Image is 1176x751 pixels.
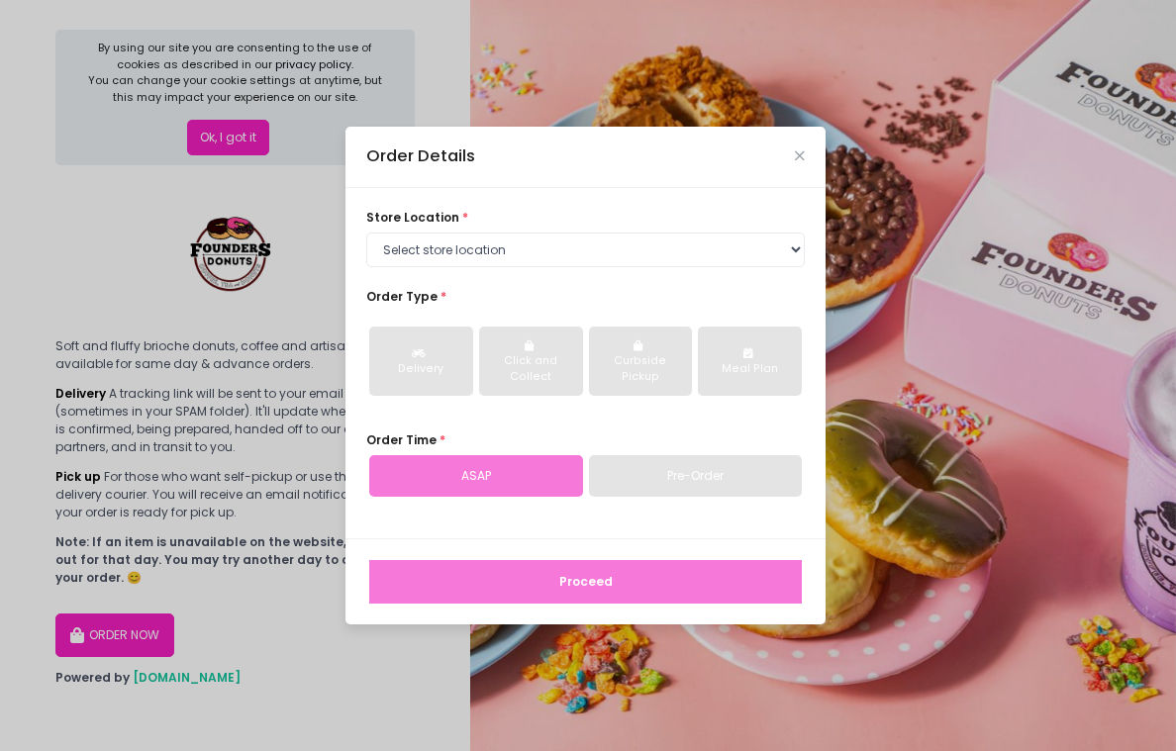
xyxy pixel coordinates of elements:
div: Meal Plan [711,361,789,377]
span: store location [366,209,459,226]
button: Proceed [369,560,802,604]
div: Order Details [366,144,475,169]
button: Click and Collect [479,327,583,396]
button: Close [795,151,805,161]
button: Meal Plan [698,327,802,396]
span: Order Type [366,288,438,305]
div: Delivery [382,361,460,377]
button: Curbside Pickup [589,327,693,396]
div: Click and Collect [492,353,570,385]
span: Order Time [366,431,437,448]
button: Delivery [369,327,473,396]
div: Curbside Pickup [602,353,680,385]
